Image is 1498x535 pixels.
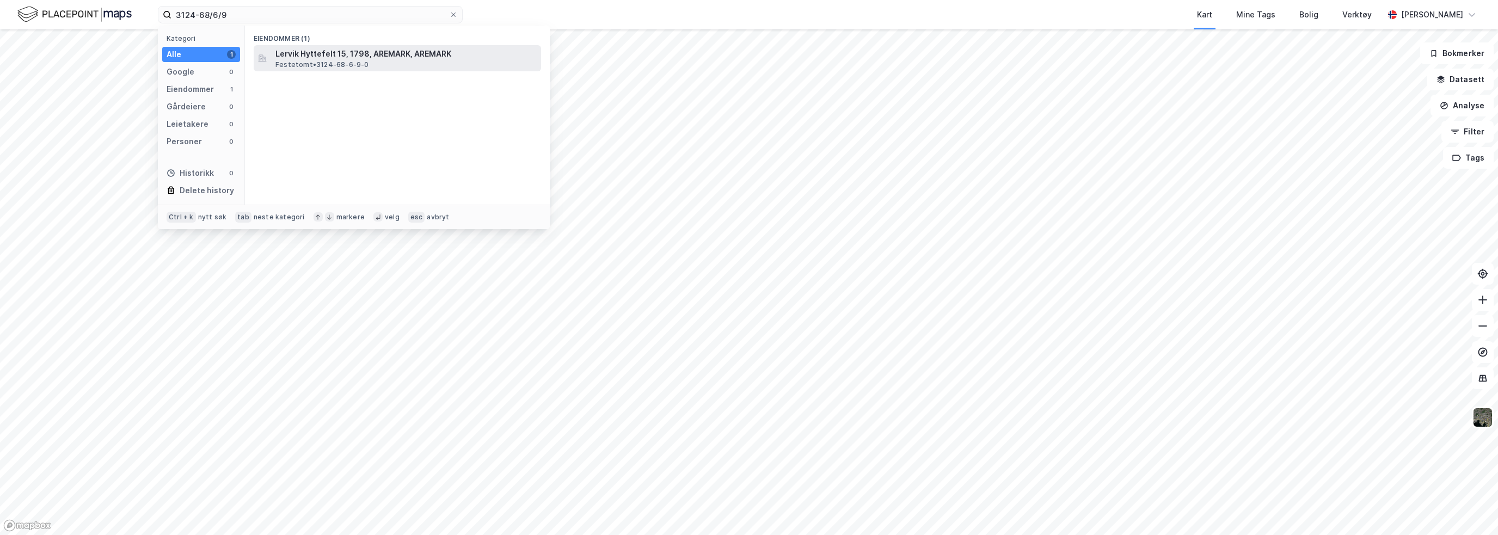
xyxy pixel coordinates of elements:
div: 0 [227,137,236,146]
div: 0 [227,120,236,128]
div: nytt søk [198,213,227,222]
img: logo.f888ab2527a4732fd821a326f86c7f29.svg [17,5,132,24]
button: Tags [1443,147,1494,169]
div: 0 [227,67,236,76]
div: esc [408,212,425,223]
div: avbryt [427,213,449,222]
div: Personer [167,135,202,148]
div: Kategori [167,34,240,42]
span: Festetomt • 3124-68-6-9-0 [275,60,369,69]
div: Google [167,65,194,78]
div: Eiendommer [167,83,214,96]
a: Mapbox homepage [3,519,51,532]
div: 0 [227,102,236,111]
div: 1 [227,50,236,59]
div: Verktøy [1342,8,1372,21]
iframe: Chat Widget [1444,483,1498,535]
div: Alle [167,48,181,61]
div: velg [385,213,400,222]
input: Søk på adresse, matrikkel, gårdeiere, leietakere eller personer [171,7,449,23]
div: neste kategori [254,213,305,222]
div: Kart [1197,8,1212,21]
div: Gårdeiere [167,100,206,113]
div: [PERSON_NAME] [1401,8,1463,21]
button: Datasett [1427,69,1494,90]
div: Historikk [167,167,214,180]
div: Ctrl + k [167,212,196,223]
div: 0 [227,169,236,177]
div: Leietakere [167,118,208,131]
div: tab [235,212,251,223]
div: Mine Tags [1236,8,1275,21]
div: Kontrollprogram for chat [1444,483,1498,535]
button: Bokmerker [1420,42,1494,64]
div: Delete history [180,184,234,197]
button: Filter [1441,121,1494,143]
span: Lervik Hyttefelt 15, 1798, AREMARK, AREMARK [275,47,537,60]
button: Analyse [1431,95,1494,116]
img: 9k= [1472,407,1493,428]
div: markere [336,213,365,222]
div: Bolig [1299,8,1318,21]
div: 1 [227,85,236,94]
div: Eiendommer (1) [245,26,550,45]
